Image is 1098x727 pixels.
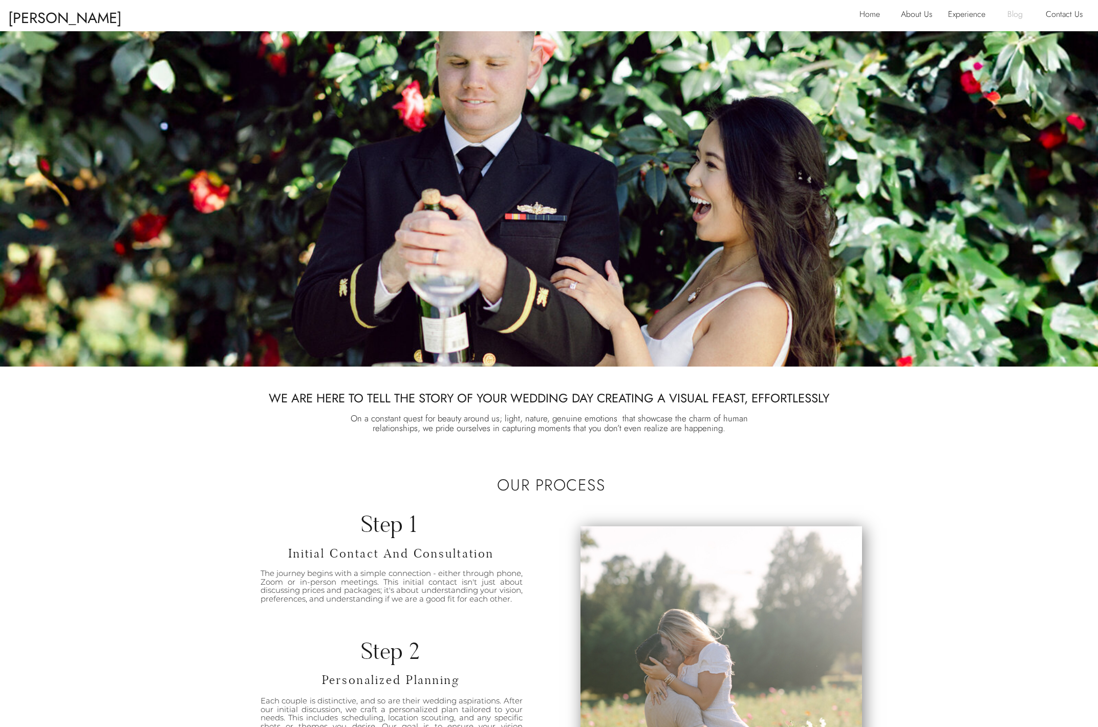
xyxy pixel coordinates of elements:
a: Contact Us [1046,7,1089,24]
p: step 2 [361,642,422,665]
p: The journey begins with a simple connection - either through phone, Zoom or in-person meetings. T... [261,569,523,624]
h2: Our process [441,474,662,499]
h3: initial contact and consultation [281,546,502,561]
a: About Us [901,7,941,24]
p: step 1 [361,515,422,538]
h3: Personalized Planning [318,673,465,688]
p: We are here to tell the story of your wedding day creating a visual feast, effortlessly [263,387,835,414]
p: On a constant quest for beauty around us; light, nature, genuine emotions that showcase the charm... [329,414,770,446]
a: Experience [948,7,994,24]
a: Blog [1007,7,1030,24]
p: [PERSON_NAME] & [PERSON_NAME] [8,5,133,24]
a: Home [859,7,886,24]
